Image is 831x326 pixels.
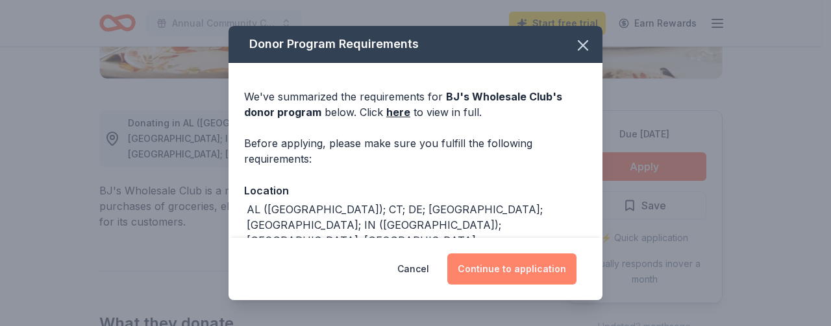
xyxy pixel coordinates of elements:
div: Donor Program Requirements [229,26,602,63]
button: Continue to application [447,253,577,285]
div: We've summarized the requirements for below. Click to view in full. [244,89,587,120]
div: Before applying, please make sure you fulfill the following requirements: [244,135,587,167]
div: Location [244,182,587,199]
a: here [386,104,410,120]
button: Cancel [397,253,429,285]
